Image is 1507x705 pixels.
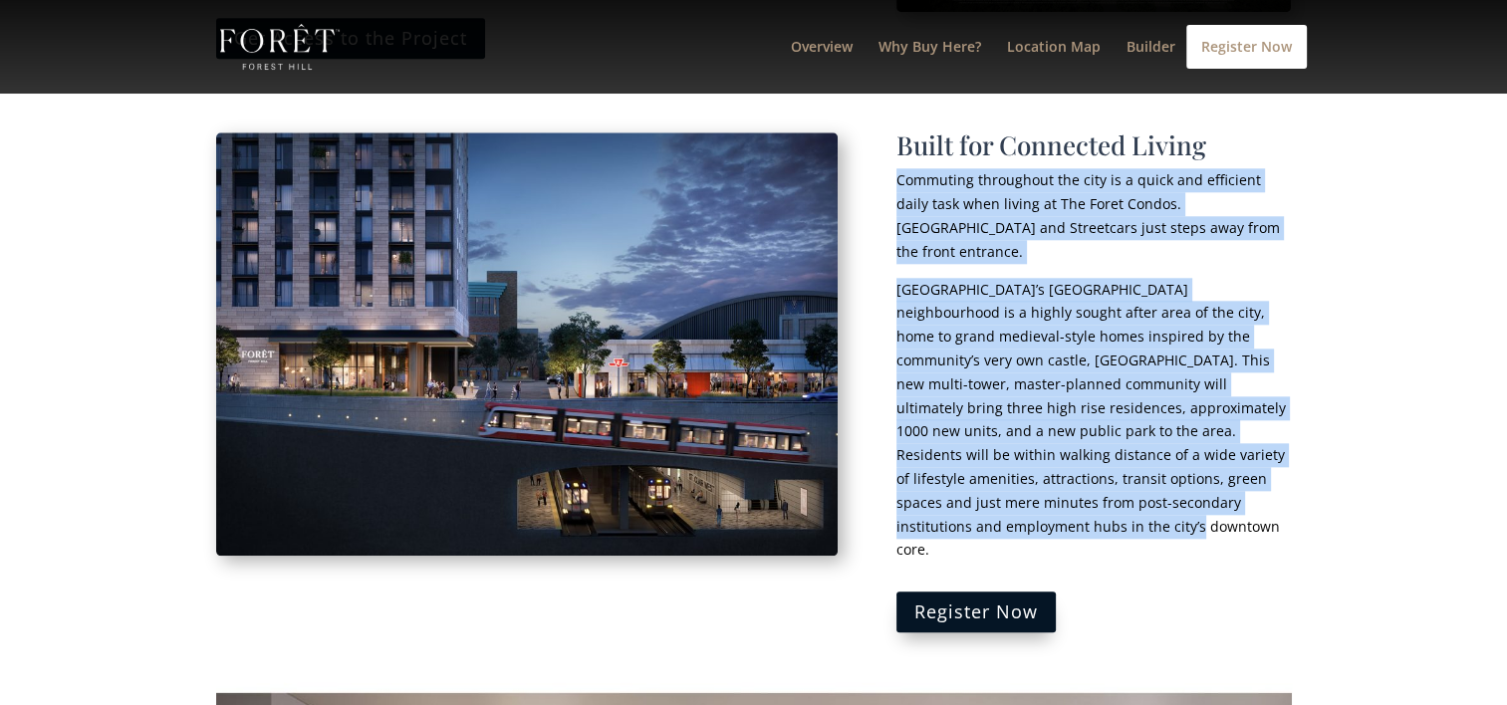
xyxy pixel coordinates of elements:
a: Register Now [896,591,1056,632]
a: Builder [1127,40,1175,94]
p: Commuting throughout the city is a quick and efficient daily task when living at The Foret Condos... [896,168,1291,277]
img: Foret Condos in Forest Hill [220,24,341,70]
a: Overview [791,40,853,94]
a: Location Map [1007,40,1101,94]
span: [GEOGRAPHIC_DATA]’s [GEOGRAPHIC_DATA] neighbourhood is a highly sought after area of the city, ho... [896,280,1286,560]
a: Register Now [1186,25,1307,69]
img: foret-outside-ttc [216,132,838,556]
a: Why Buy Here? [879,40,981,94]
h1: Built for Connected Living [896,132,1291,168]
